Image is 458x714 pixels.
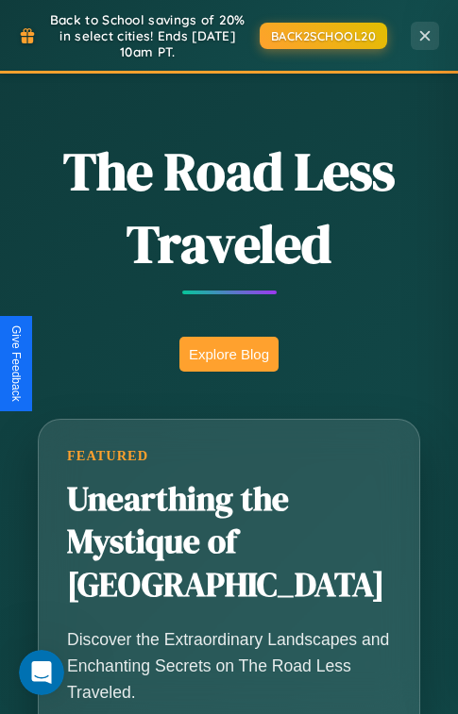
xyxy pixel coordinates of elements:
[19,650,64,695] iframe: Intercom live chat
[67,448,391,464] div: Featured
[9,325,23,402] div: Give Feedback
[38,135,420,280] h1: The Road Less Traveled
[260,23,388,49] button: BACK2SCHOOL20
[67,478,391,607] h2: Unearthing the Mystique of [GEOGRAPHIC_DATA]
[179,337,279,372] button: Explore Blog
[45,11,250,59] span: Back to School savings of 20% in select cities! Ends [DATE] 10am PT.
[67,626,391,706] p: Discover the Extraordinary Landscapes and Enchanting Secrets on The Road Less Traveled.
